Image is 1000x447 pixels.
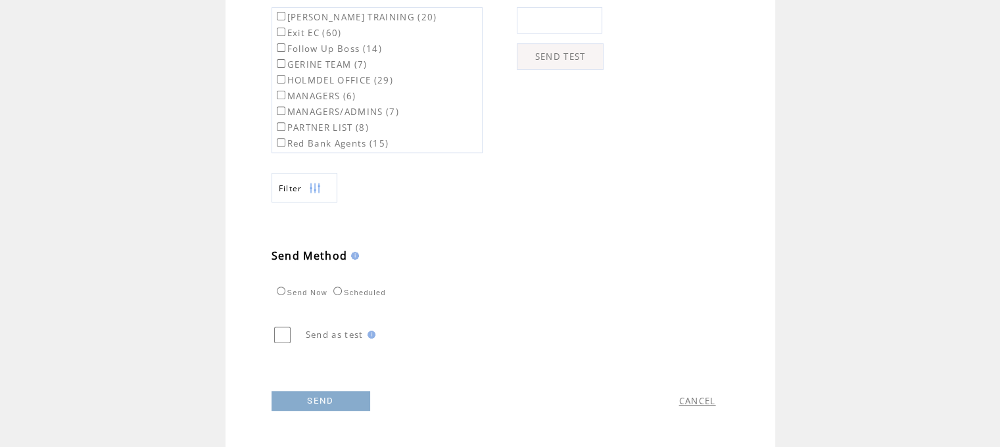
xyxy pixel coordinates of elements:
[274,74,393,86] label: HOLMDEL OFFICE (29)
[274,122,369,133] label: PARTNER LIST (8)
[309,174,321,203] img: filters.png
[274,43,382,55] label: Follow Up Boss (14)
[277,287,285,295] input: Send Now
[277,106,285,115] input: MANAGERS/ADMINS (7)
[277,138,285,147] input: Red Bank Agents (15)
[274,106,399,118] label: MANAGERS/ADMINS (7)
[277,91,285,99] input: MANAGERS (6)
[517,43,604,70] a: SEND TEST
[277,75,285,83] input: HOLMDEL OFFICE (29)
[272,173,337,202] a: Filter
[274,90,356,102] label: MANAGERS (6)
[277,43,285,52] input: Follow Up Boss (14)
[330,289,386,296] label: Scheduled
[347,252,359,260] img: help.gif
[274,59,368,70] label: GERINE TEAM (7)
[279,183,302,194] span: Show filters
[277,122,285,131] input: PARTNER LIST (8)
[274,11,437,23] label: [PERSON_NAME] TRAINING (20)
[277,28,285,36] input: Exit EC (60)
[274,289,327,296] label: Send Now
[277,12,285,20] input: [PERSON_NAME] TRAINING (20)
[274,27,342,39] label: Exit EC (60)
[277,59,285,68] input: GERINE TEAM (7)
[274,137,389,149] label: Red Bank Agents (15)
[272,391,370,411] a: SEND
[272,248,348,263] span: Send Method
[679,395,716,407] a: CANCEL
[364,331,375,339] img: help.gif
[333,287,342,295] input: Scheduled
[306,329,364,341] span: Send as test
